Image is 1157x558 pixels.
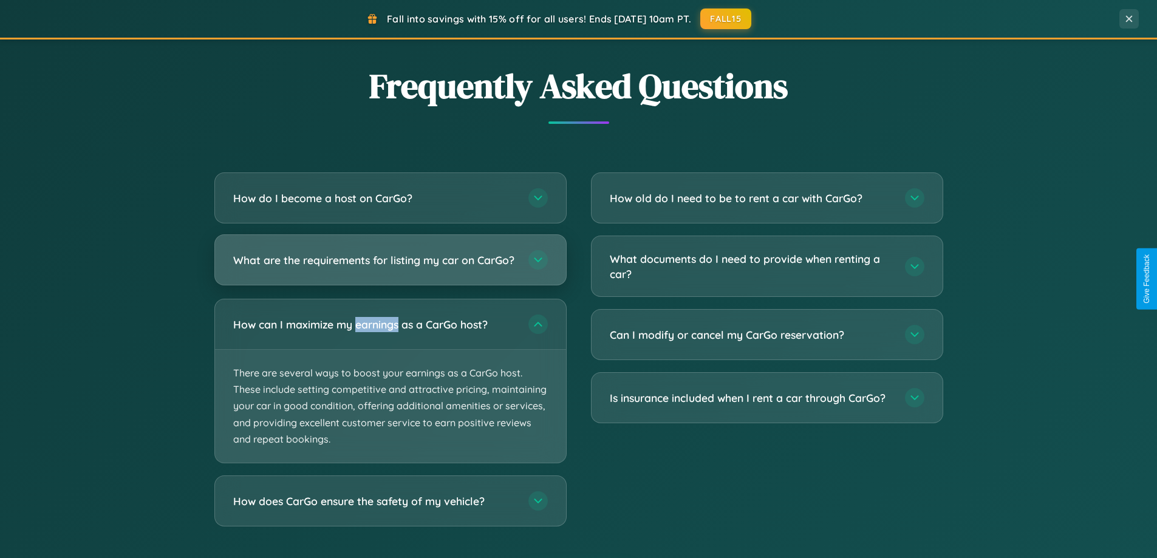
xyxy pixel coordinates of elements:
[233,191,516,206] h3: How do I become a host on CarGo?
[700,9,751,29] button: FALL15
[610,191,893,206] h3: How old do I need to be to rent a car with CarGo?
[233,317,516,332] h3: How can I maximize my earnings as a CarGo host?
[214,63,943,109] h2: Frequently Asked Questions
[233,253,516,268] h3: What are the requirements for listing my car on CarGo?
[233,494,516,509] h3: How does CarGo ensure the safety of my vehicle?
[387,13,691,25] span: Fall into savings with 15% off for all users! Ends [DATE] 10am PT.
[610,327,893,342] h3: Can I modify or cancel my CarGo reservation?
[610,390,893,406] h3: Is insurance included when I rent a car through CarGo?
[215,350,566,463] p: There are several ways to boost your earnings as a CarGo host. These include setting competitive ...
[610,251,893,281] h3: What documents do I need to provide when renting a car?
[1142,254,1151,304] div: Give Feedback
